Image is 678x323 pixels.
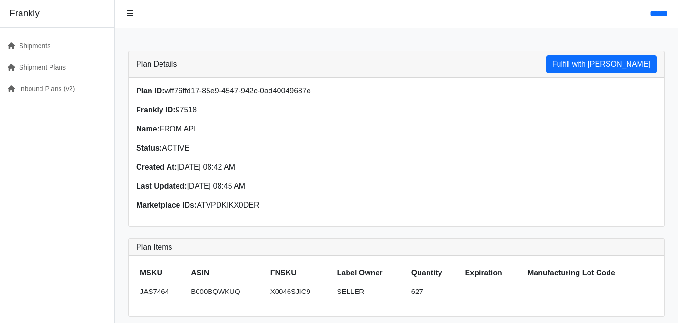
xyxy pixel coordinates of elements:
th: FNSKU [267,263,333,283]
button: Fulfill with [PERSON_NAME] [546,55,657,73]
td: JAS7464 [136,283,187,301]
strong: Marketplace IDs: [136,201,197,209]
td: SELLER [333,283,408,301]
p: ATVPDKIKX0DER [136,200,391,211]
strong: Frankly ID: [136,106,176,114]
td: B000BQWKUQ [187,283,267,301]
p: FROM API [136,123,391,135]
th: Expiration [461,263,524,283]
th: ASIN [187,263,267,283]
strong: Created At: [136,163,177,171]
strong: Name: [136,125,160,133]
p: [DATE] 08:42 AM [136,161,391,173]
p: wff76ffd17-85e9-4547-942c-0ad40049687e [136,85,391,97]
td: X0046SJIC9 [267,283,333,301]
strong: Last Updated: [136,182,187,190]
strong: Plan ID: [136,87,165,95]
h3: Plan Items [136,242,657,252]
th: Manufacturing Lot Code [524,263,657,283]
th: Label Owner [333,263,408,283]
p: [DATE] 08:45 AM [136,181,391,192]
h3: Plan Details [136,60,177,69]
th: Quantity [408,263,461,283]
strong: Status: [136,144,162,152]
td: 627 [408,283,461,301]
th: MSKU [136,263,187,283]
p: ACTIVE [136,142,391,154]
p: 97518 [136,104,391,116]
